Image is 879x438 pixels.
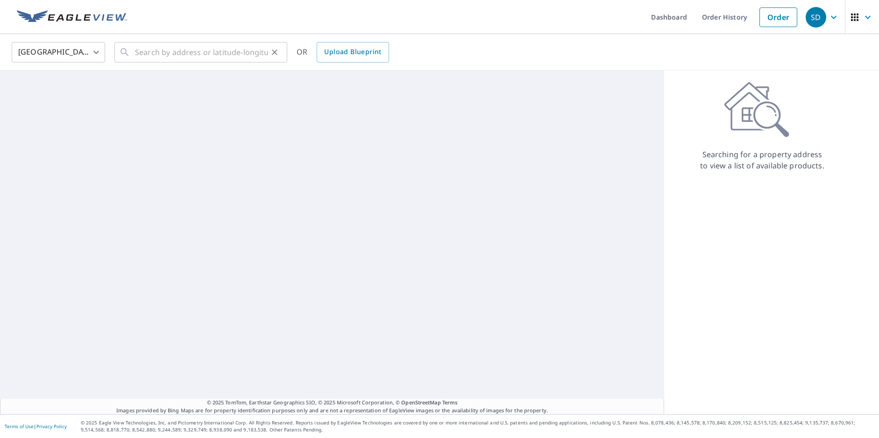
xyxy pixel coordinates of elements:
[81,419,874,433] p: © 2025 Eagle View Technologies, Inc. and Pictometry International Corp. All Rights Reserved. Repo...
[268,46,281,59] button: Clear
[297,42,389,63] div: OR
[401,399,440,406] a: OpenStreetMap
[207,399,458,407] span: © 2025 TomTom, Earthstar Geographics SIO, © 2025 Microsoft Corporation, ©
[5,424,67,429] p: |
[442,399,458,406] a: Terms
[135,39,268,65] input: Search by address or latitude-longitude
[12,39,105,65] div: [GEOGRAPHIC_DATA]
[324,46,381,58] span: Upload Blueprint
[759,7,797,27] a: Order
[317,42,389,63] a: Upload Blueprint
[17,10,127,24] img: EV Logo
[806,7,826,28] div: SD
[36,423,67,430] a: Privacy Policy
[5,423,34,430] a: Terms of Use
[700,149,825,171] p: Searching for a property address to view a list of available products.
